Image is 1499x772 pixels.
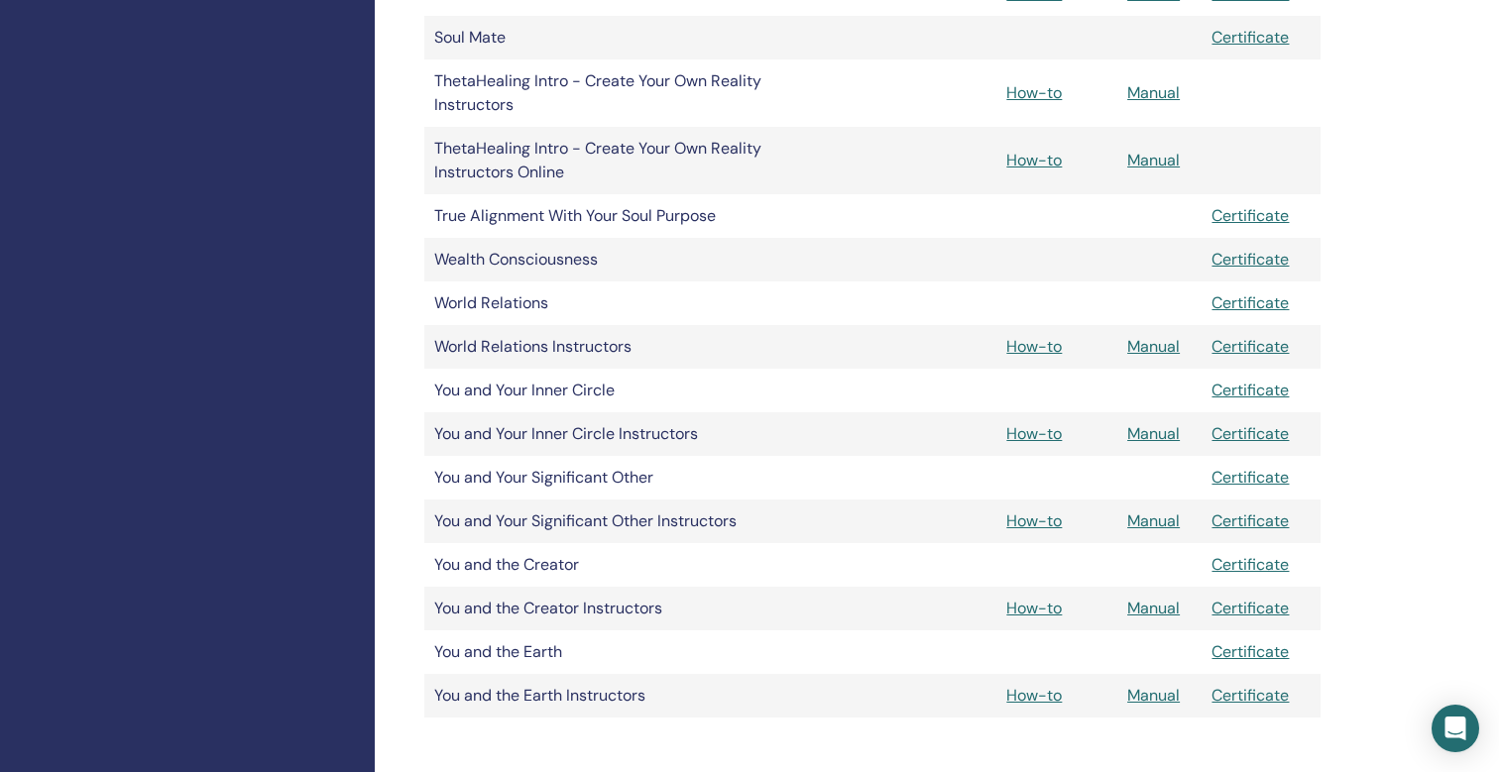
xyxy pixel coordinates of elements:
a: Certificate [1211,205,1289,226]
td: ThetaHealing Intro - Create Your Own Reality Instructors [424,59,781,127]
td: World Relations Instructors [424,325,781,369]
a: How-to [1006,82,1062,103]
a: How-to [1006,685,1062,706]
a: Manual [1127,82,1180,103]
a: Manual [1127,685,1180,706]
td: You and Your Significant Other [424,456,781,499]
a: Certificate [1211,423,1289,444]
a: Manual [1127,510,1180,531]
td: World Relations [424,281,781,325]
a: How-to [1006,423,1062,444]
a: How-to [1006,336,1062,357]
a: Certificate [1211,598,1289,618]
a: Certificate [1211,510,1289,531]
td: You and Your Inner Circle [424,369,781,412]
div: Open Intercom Messenger [1432,705,1479,752]
td: ThetaHealing Intro - Create Your Own Reality Instructors Online [424,127,781,194]
a: How-to [1006,598,1062,618]
td: True Alignment With Your Soul Purpose [424,194,781,238]
a: Manual [1127,336,1180,357]
a: Manual [1127,423,1180,444]
a: Certificate [1211,249,1289,270]
td: Soul Mate [424,16,781,59]
a: Manual [1127,598,1180,618]
td: You and the Creator [424,543,781,587]
a: Manual [1127,150,1180,170]
a: Certificate [1211,336,1289,357]
td: You and Your Inner Circle Instructors [424,412,781,456]
a: Certificate [1211,641,1289,662]
a: Certificate [1211,467,1289,488]
a: How-to [1006,510,1062,531]
td: Wealth Consciousness [424,238,781,281]
td: You and the Creator Instructors [424,587,781,630]
td: You and the Earth [424,630,781,674]
a: Certificate [1211,292,1289,313]
a: Certificate [1211,554,1289,575]
a: How-to [1006,150,1062,170]
a: Certificate [1211,27,1289,48]
a: Certificate [1211,380,1289,400]
a: Certificate [1211,685,1289,706]
td: You and Your Significant Other Instructors [424,499,781,543]
td: You and the Earth Instructors [424,674,781,717]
